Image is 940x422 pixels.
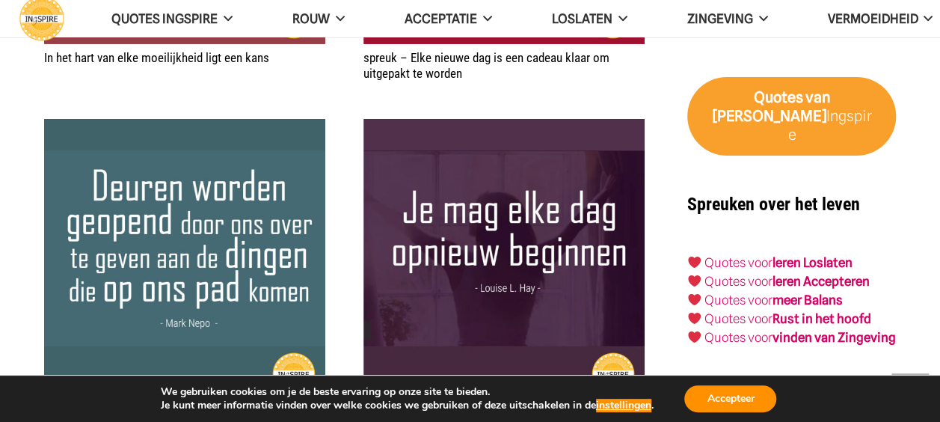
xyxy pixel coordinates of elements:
strong: Rust in het hoofd [772,311,871,326]
strong: Spreuken over het leven [687,194,860,215]
strong: Quotes [753,88,802,106]
span: Zingeving [686,11,752,26]
img: ❤ [688,331,701,343]
span: Loslaten [552,11,612,26]
a: spreuk – Elke nieuwe dag is een cadeau klaar om uitgepakt te worden [363,50,609,80]
p: Je kunt meer informatie vinden over welke cookies we gebruiken of deze uitschakelen in de . [161,399,654,412]
span: VERMOEIDHEID [827,11,918,26]
a: Quotes voorvinden van Zingeving [704,330,896,345]
a: spreuk Mark Nepo: Deuren worden geopend door ons over te geven aan de dingen die op ons pad komen [44,120,325,135]
strong: vinden van Zingeving [772,330,896,345]
strong: meer Balans [772,293,843,308]
img: ❤ [688,293,701,306]
img: ❤ [688,275,701,287]
a: Quotes van [PERSON_NAME]Ingspire [687,77,896,156]
span: ROUW [292,11,330,26]
strong: van [PERSON_NAME] [712,88,830,125]
img: ❤ [688,312,701,325]
a: Quotes voormeer Balans [704,293,843,308]
a: Quotes voor [704,274,772,289]
p: We gebruiken cookies om je de beste ervaring op onze site te bieden. [161,385,654,399]
a: In het hart van elke moeilijkheid ligt een kans [44,50,269,65]
button: instellingen [596,399,651,412]
a: Mooie spreuk: Je mag elke dag opnieuw beginnen [363,120,645,135]
button: Accepteer [684,385,776,412]
img: ❤ [688,256,701,269]
a: Quotes voor [704,255,772,270]
a: leren Loslaten [772,255,853,270]
a: leren Accepteren [772,274,870,289]
a: Quotes voorRust in het hoofd [704,311,871,326]
span: QUOTES INGSPIRE [111,11,218,26]
img: Citaat Mark Nepo: Deuren worden geopend door ons over te geven aan de dingen die op ons pad komen [44,119,325,400]
span: Acceptatie [405,11,477,26]
a: Terug naar top [891,373,929,411]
